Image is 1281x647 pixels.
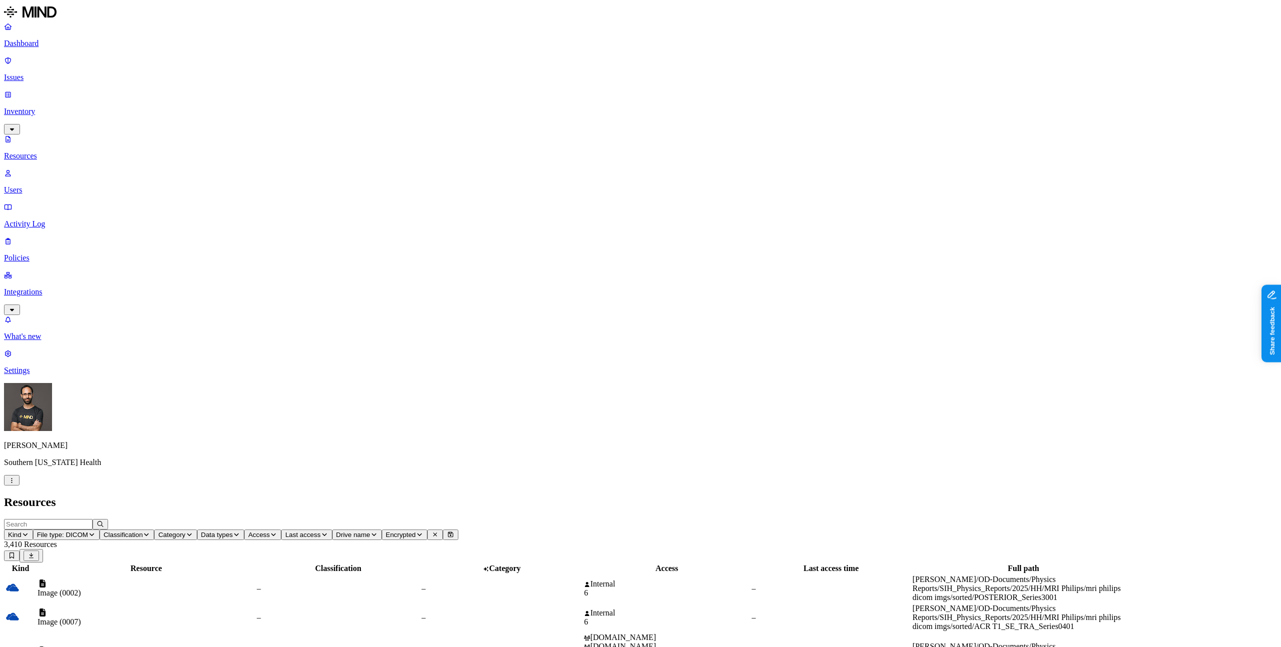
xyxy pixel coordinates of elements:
a: Integrations [4,270,1277,313]
p: What's new [4,332,1277,341]
a: Issues [4,56,1277,82]
div: Access [584,564,750,573]
div: Classification [257,564,419,573]
span: Category [158,531,185,538]
p: Issues [4,73,1277,82]
div: [PERSON_NAME]/OD-Documents/Physics Reports/SIH_Physics_Reports/2025/HH/MRI Philips/mri philips di... [913,575,1134,602]
div: 6 [584,617,750,626]
span: – [752,613,756,621]
span: – [421,613,425,621]
a: Policies [4,236,1277,262]
h2: Resources [4,495,1277,509]
div: Resource [38,564,255,573]
input: Search [4,519,93,529]
a: Settings [4,349,1277,375]
p: Settings [4,366,1277,375]
span: Kind [8,531,22,538]
a: Dashboard [4,22,1277,48]
span: File type: DICOM [37,531,88,538]
div: Internal [584,579,750,588]
span: 3,410 Resources [4,540,57,548]
p: Activity Log [4,219,1277,228]
span: – [752,584,756,592]
a: Resources [4,134,1277,160]
p: Policies [4,253,1277,262]
span: Access [248,531,270,538]
p: Integrations [4,287,1277,296]
div: 6 [584,588,750,597]
span: Data types [201,531,233,538]
img: MIND [4,4,57,20]
img: onedrive.svg [6,580,20,594]
div: Image (0002) [38,588,255,597]
div: [PERSON_NAME]/OD-Documents/Physics Reports/SIH_Physics_Reports/2025/HH/MRI Philips/mri philips di... [913,604,1134,631]
div: Kind [6,564,36,573]
span: – [257,584,261,592]
div: Full path [913,564,1134,573]
span: – [421,584,425,592]
a: Activity Log [4,202,1277,228]
div: Image (0007) [38,617,255,626]
p: Dashboard [4,39,1277,48]
p: Users [4,185,1277,194]
a: What's new [4,315,1277,341]
div: [DOMAIN_NAME] [584,633,750,642]
span: Classification [104,531,143,538]
div: Last access time [752,564,910,573]
p: Inventory [4,107,1277,116]
span: – [257,613,261,621]
img: Ohad Abarbanel [4,383,52,431]
a: Inventory [4,90,1277,133]
a: MIND [4,4,1277,22]
a: Users [4,168,1277,194]
img: onedrive.svg [6,609,20,623]
div: Internal [584,608,750,617]
span: Category [489,564,521,572]
span: Drive name [336,531,370,538]
span: Last access [285,531,320,538]
span: Encrypted [386,531,416,538]
p: Resources [4,151,1277,160]
p: Southern [US_STATE] Health [4,458,1277,467]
